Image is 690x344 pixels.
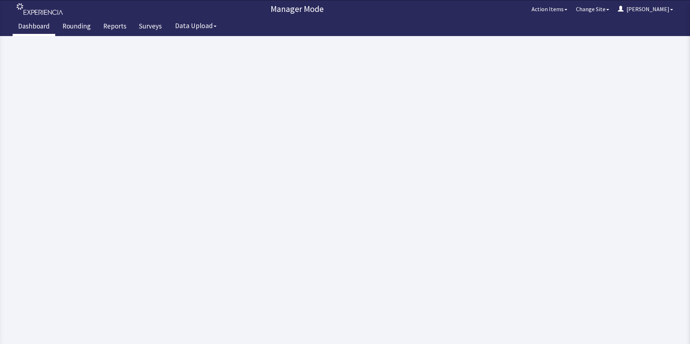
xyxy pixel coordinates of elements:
a: Surveys [134,18,167,36]
a: Dashboard [13,18,55,36]
a: Rounding [57,18,96,36]
button: Action Items [527,2,572,16]
a: Reports [98,18,132,36]
p: Manager Mode [67,3,527,15]
button: Change Site [572,2,613,16]
img: experiencia_logo.png [17,3,63,15]
button: Data Upload [171,19,221,32]
button: [PERSON_NAME] [613,2,677,16]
